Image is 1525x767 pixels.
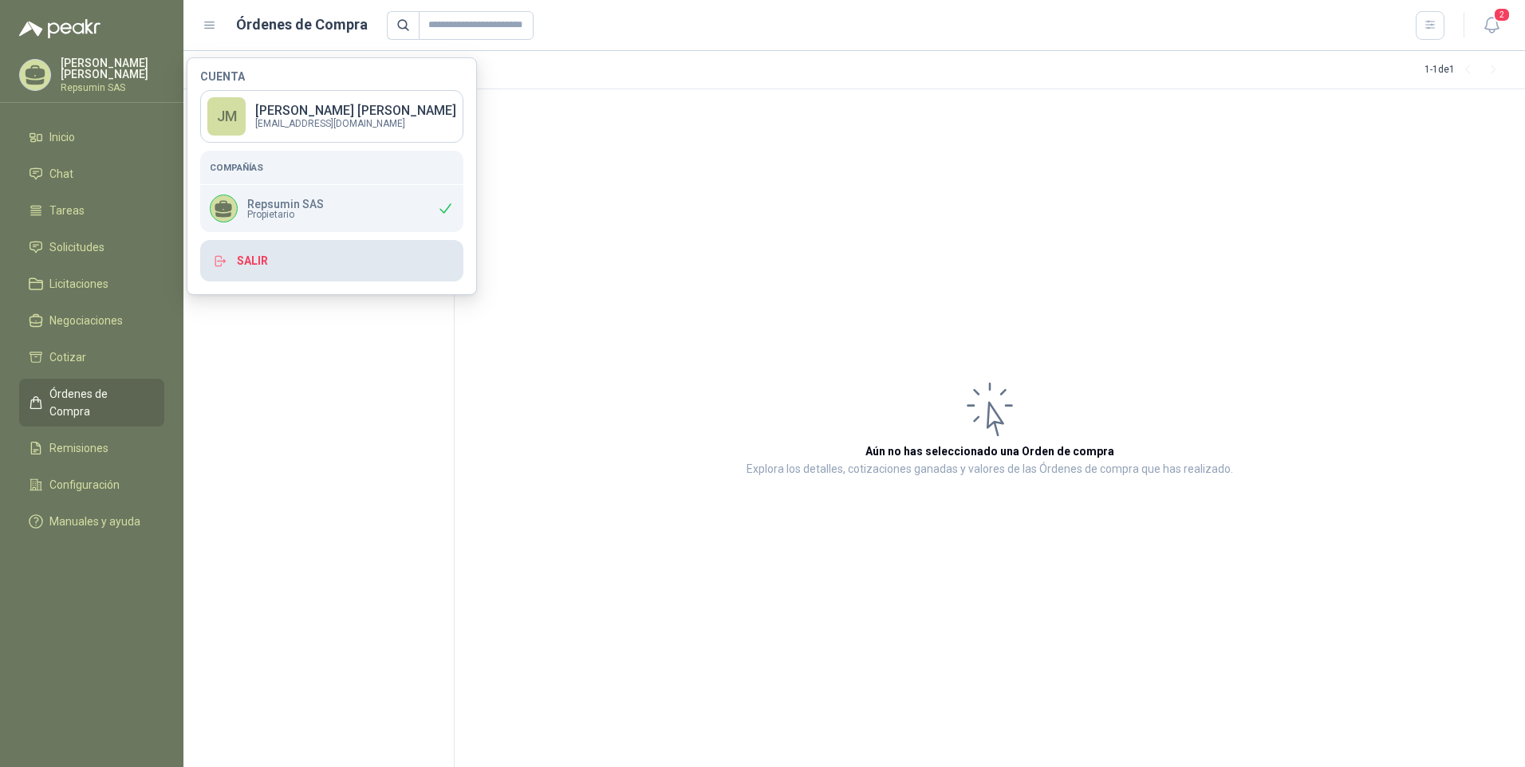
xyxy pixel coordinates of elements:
a: Remisiones [19,433,164,463]
div: 1 - 1 de 1 [1425,57,1506,83]
span: Inicio [49,128,75,146]
h1: Órdenes de Compra [236,14,368,36]
a: Inicio [19,122,164,152]
span: Configuración [49,476,120,494]
button: 2 [1477,11,1506,40]
a: Negociaciones [19,305,164,336]
span: Remisiones [49,439,108,457]
div: Repsumin SASPropietario [200,185,463,232]
p: [EMAIL_ADDRESS][DOMAIN_NAME] [255,119,456,128]
button: Salir [200,240,463,281]
span: Órdenes de Compra [49,385,149,420]
span: Licitaciones [49,275,108,293]
p: [PERSON_NAME] [PERSON_NAME] [255,104,456,117]
a: Licitaciones [19,269,164,299]
p: Repsumin SAS [61,83,164,92]
span: Solicitudes [49,238,104,256]
a: Órdenes de Compra [19,379,164,427]
span: Cotizar [49,348,86,366]
a: JM[PERSON_NAME] [PERSON_NAME][EMAIL_ADDRESS][DOMAIN_NAME] [200,90,463,143]
a: Tareas [19,195,164,226]
a: Manuales y ayuda [19,506,164,537]
span: Negociaciones [49,312,123,329]
h4: Cuenta [200,71,463,82]
span: Tareas [49,202,85,219]
a: Solicitudes [19,232,164,262]
a: Chat [19,159,164,189]
span: Manuales y ayuda [49,513,140,530]
p: Repsumin SAS [247,199,324,210]
h3: Aún no has seleccionado una Orden de compra [865,442,1114,460]
img: Logo peakr [19,19,100,38]
span: Propietario [247,210,324,219]
h5: Compañías [210,160,454,175]
p: [PERSON_NAME] [PERSON_NAME] [61,57,164,80]
a: Cotizar [19,342,164,372]
a: Configuración [19,470,164,500]
p: Explora los detalles, cotizaciones ganadas y valores de las Órdenes de compra que has realizado. [747,460,1233,479]
span: Chat [49,165,73,183]
div: JM [207,97,246,136]
span: 2 [1493,7,1511,22]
